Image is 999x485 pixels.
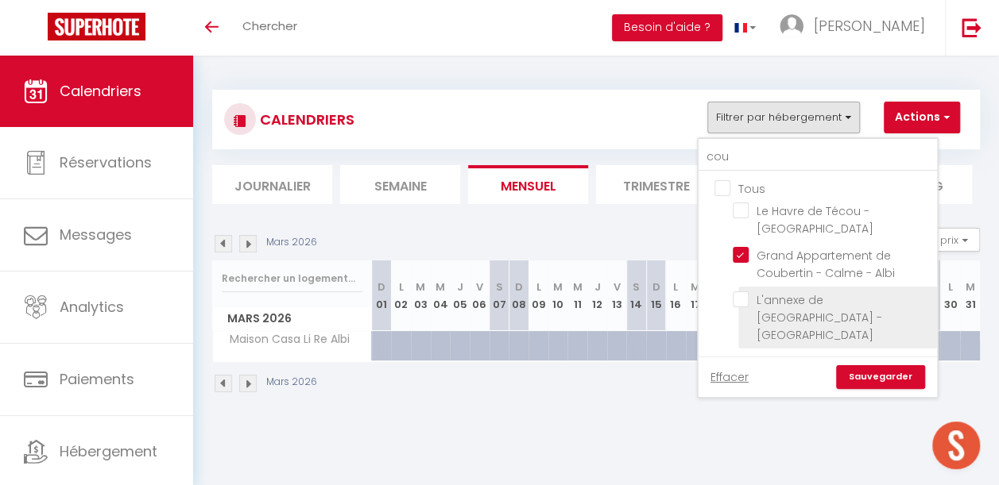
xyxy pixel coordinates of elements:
th: 08 [509,260,529,331]
button: Filtrer par hébergement [707,102,860,133]
abbr: L [536,279,540,294]
abbr: M [966,279,975,294]
abbr: M [691,279,700,294]
img: logout [962,17,982,37]
th: 13 [607,260,627,331]
input: Rechercher un logement... [222,264,362,293]
span: Analytics [60,297,124,317]
th: 10 [548,260,568,331]
th: 12 [587,260,607,331]
th: 07 [490,260,509,331]
li: Mensuel [468,165,588,204]
span: Grand Appartement de Coubertin - Calme - Albi [757,248,895,281]
th: 30 [940,260,960,331]
abbr: V [614,279,621,294]
p: Mars 2026 [266,375,317,390]
th: 02 [391,260,411,331]
img: ... [780,14,803,38]
th: 03 [411,260,431,331]
input: Rechercher un logement... [699,143,937,171]
h3: CALENDRIERS [256,102,354,137]
span: Mars 2026 [213,307,371,330]
div: Filtrer par hébergement [697,137,939,398]
th: 16 [666,260,686,331]
abbr: D [378,279,385,294]
div: Open chat [932,421,980,469]
span: Chercher [242,17,297,34]
abbr: M [573,279,583,294]
span: Messages [60,225,132,244]
th: 11 [567,260,587,331]
abbr: S [495,279,502,294]
abbr: J [594,279,600,294]
th: 04 [431,260,451,331]
th: 17 [686,260,706,331]
abbr: M [553,279,563,294]
span: Hébergement [60,441,157,461]
a: Effacer [711,368,749,386]
span: [PERSON_NAME] [814,16,925,36]
abbr: L [948,279,953,294]
abbr: J [457,279,463,294]
abbr: M [436,279,445,294]
th: 05 [450,260,470,331]
abbr: D [515,279,523,294]
span: Paiements [60,369,134,389]
abbr: S [633,279,640,294]
a: Sauvegarder [836,365,925,389]
abbr: D [652,279,660,294]
abbr: L [673,279,678,294]
th: 14 [626,260,646,331]
span: Maison Casa Li Re Albi [215,331,354,348]
span: Le Havre de Técou - [GEOGRAPHIC_DATA] [757,203,873,237]
th: 15 [646,260,666,331]
th: 31 [960,260,980,331]
button: Actions [884,102,960,133]
abbr: M [416,279,425,294]
img: Super Booking [48,13,145,40]
span: L'annexe de [GEOGRAPHIC_DATA] - [GEOGRAPHIC_DATA] [757,292,882,343]
li: Journalier [212,165,332,204]
span: Calendriers [60,81,141,101]
button: Besoin d'aide ? [612,14,722,41]
span: Réservations [60,152,152,172]
abbr: L [399,279,404,294]
li: Trimestre [596,165,716,204]
th: 01 [372,260,392,331]
li: Semaine [340,165,460,204]
p: Mars 2026 [266,235,317,250]
abbr: V [476,279,483,294]
th: 09 [529,260,548,331]
th: 06 [470,260,490,331]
